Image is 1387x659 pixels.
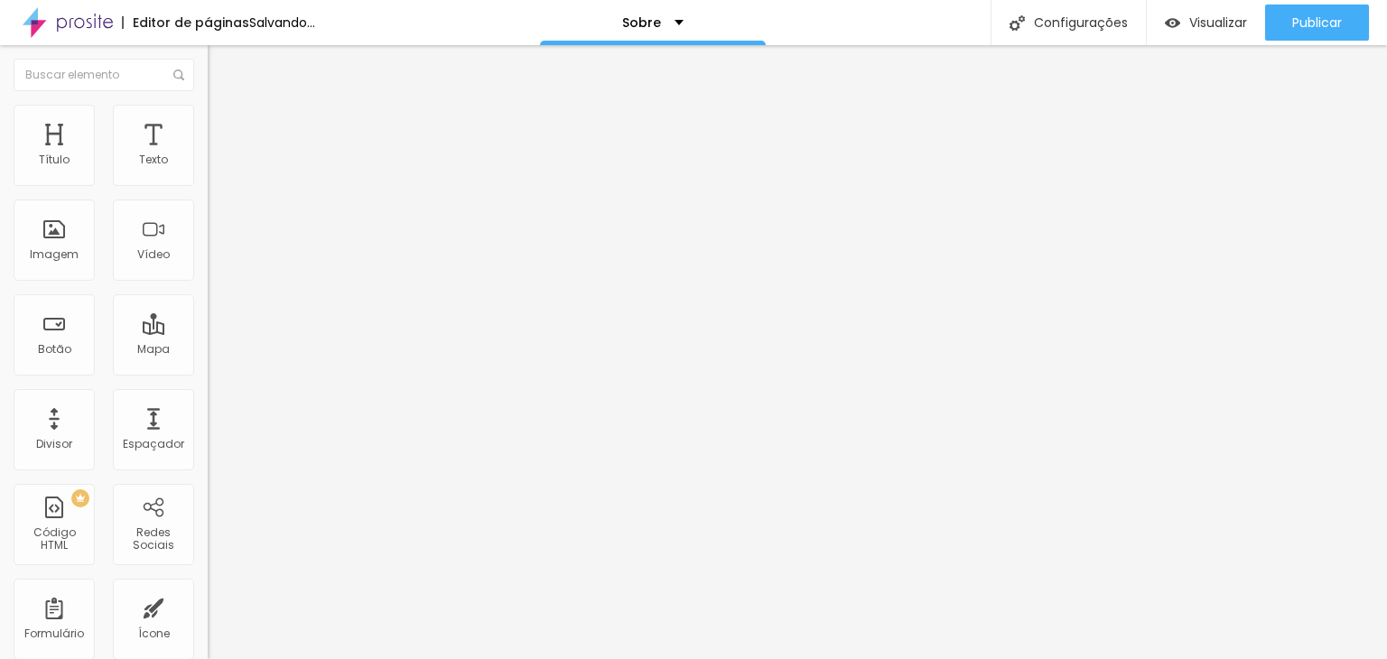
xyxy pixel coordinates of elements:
span: Visualizar [1189,15,1247,30]
input: Buscar elemento [14,59,194,91]
div: Salvando... [249,16,315,29]
p: Sobre [622,16,661,29]
div: Editor de páginas [122,16,249,29]
img: Icone [1010,15,1025,31]
div: Formulário [24,627,84,640]
div: Título [39,153,70,166]
img: view-1.svg [1165,15,1180,31]
div: Imagem [30,248,79,261]
div: Texto [139,153,168,166]
div: Vídeo [137,248,170,261]
div: Botão [38,343,71,356]
div: Código HTML [18,526,89,552]
div: Mapa [137,343,170,356]
iframe: Editor [208,45,1387,659]
div: Redes Sociais [117,526,189,552]
img: Icone [173,70,184,80]
button: Visualizar [1147,5,1265,41]
div: Espaçador [123,438,184,450]
button: Publicar [1265,5,1369,41]
div: Ícone [138,627,170,640]
span: Publicar [1292,15,1342,30]
div: Divisor [36,438,72,450]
